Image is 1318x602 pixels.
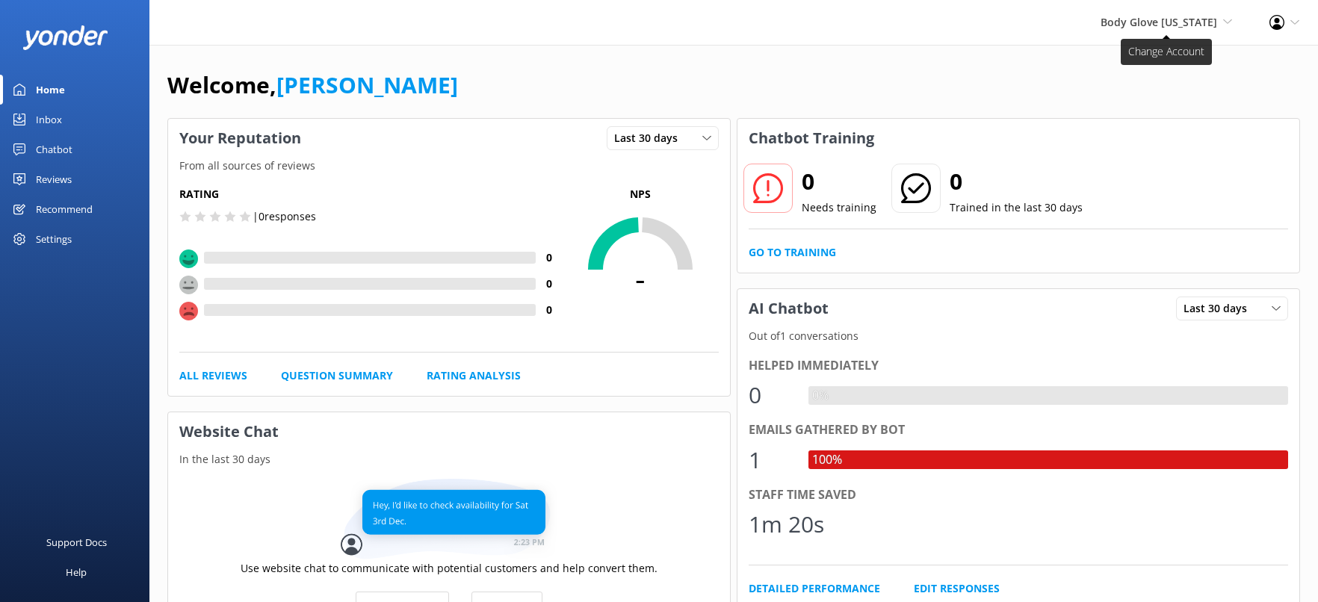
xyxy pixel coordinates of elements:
h4: 0 [536,302,562,318]
div: Support Docs [46,527,107,557]
a: Go to Training [749,244,836,261]
a: [PERSON_NAME] [276,69,458,100]
h1: Welcome, [167,67,458,103]
div: Help [66,557,87,587]
div: 1m 20s [749,506,824,542]
div: Helped immediately [749,356,1288,376]
p: Out of 1 conversations [737,328,1299,344]
span: Last 30 days [614,130,687,146]
div: Recommend [36,194,93,224]
img: conversation... [341,479,557,560]
p: NPS [562,186,719,202]
div: Home [36,75,65,105]
div: Chatbot [36,134,72,164]
h4: 0 [536,249,562,266]
div: Inbox [36,105,62,134]
div: 0% [808,386,832,406]
div: Reviews [36,164,72,194]
span: Body Glove [US_STATE] [1101,15,1217,29]
a: Edit Responses [914,580,1000,597]
a: All Reviews [179,367,247,384]
p: In the last 30 days [168,451,730,468]
a: Detailed Performance [749,580,880,597]
p: From all sources of reviews [168,158,730,174]
p: | 0 responses [253,208,316,225]
p: Needs training [802,199,876,216]
div: Settings [36,224,72,254]
h2: 0 [950,164,1083,199]
div: Staff time saved [749,485,1288,505]
div: 0 [749,377,793,413]
span: - [562,259,719,297]
div: Emails gathered by bot [749,421,1288,440]
h5: Rating [179,186,562,202]
h4: 0 [536,276,562,292]
p: Use website chat to communicate with potential customers and help convert them. [241,560,658,577]
div: 1 [749,442,793,478]
a: Rating Analysis [427,367,521,384]
h3: Your Reputation [168,119,312,158]
h2: 0 [802,164,876,199]
div: 100% [808,450,846,470]
p: Trained in the last 30 days [950,199,1083,216]
span: Last 30 days [1184,300,1256,317]
h3: Website Chat [168,412,730,451]
h3: AI Chatbot [737,289,840,328]
img: yonder-white-logo.png [22,25,108,50]
a: Question Summary [281,367,393,384]
h3: Chatbot Training [737,119,885,158]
